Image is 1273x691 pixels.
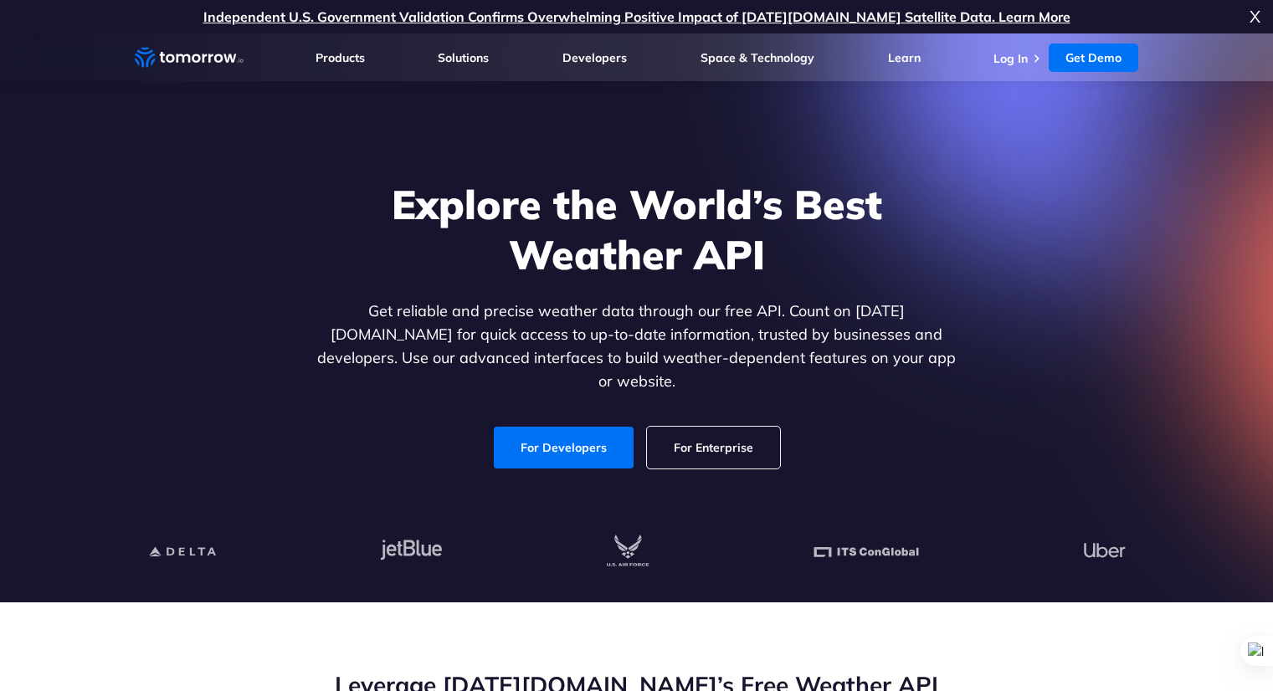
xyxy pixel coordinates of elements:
[316,50,365,65] a: Products
[135,45,244,70] a: Home link
[993,51,1028,66] a: Log In
[314,299,960,393] p: Get reliable and precise weather data through our free API. Count on [DATE][DOMAIN_NAME] for quic...
[438,50,489,65] a: Solutions
[888,50,921,65] a: Learn
[1049,44,1138,72] a: Get Demo
[314,179,960,279] h1: Explore the World’s Best Weather API
[494,427,634,468] a: For Developers
[701,50,814,65] a: Space & Technology
[647,427,780,468] a: For Enterprise
[203,8,1070,25] a: Independent U.S. Government Validation Confirms Overwhelming Positive Impact of [DATE][DOMAIN_NAM...
[562,50,627,65] a: Developers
